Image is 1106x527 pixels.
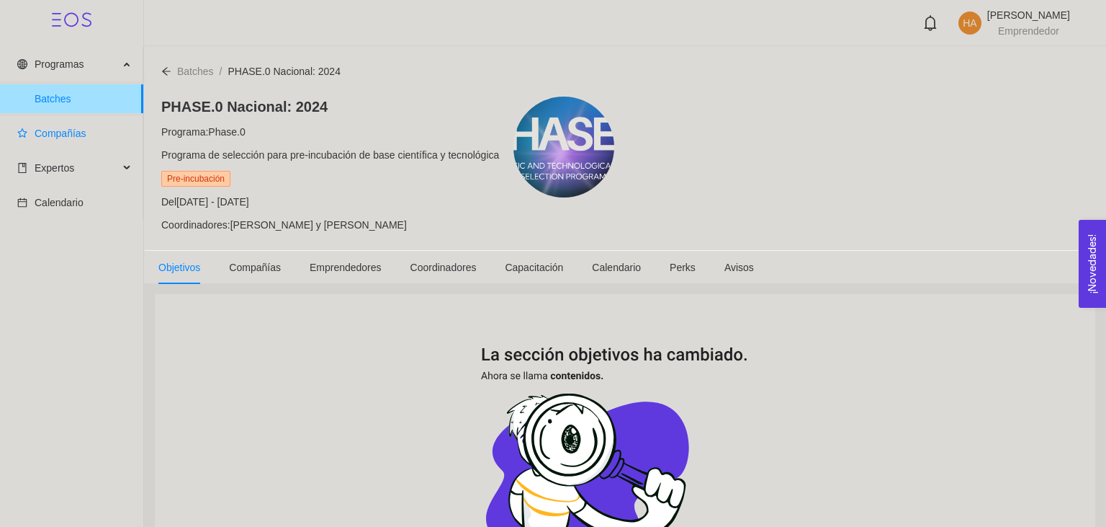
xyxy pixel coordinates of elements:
[17,128,27,138] span: star
[410,262,477,273] span: Coordinadores
[17,198,27,208] span: calendar
[161,126,246,138] span: Programa: Phase.0
[505,262,563,273] span: Capacitación
[161,149,499,161] span: Programa de selección para pre-incubación de base científica y tecnológica
[228,66,340,77] span: PHASE.0 Nacional: 2024
[177,66,214,77] span: Batches
[161,219,407,231] span: Coordinadores: [PERSON_NAME] y [PERSON_NAME]
[161,66,171,76] span: arrow-left
[161,171,230,187] span: Pre-incubación
[158,262,200,273] span: Objetivos
[987,9,1070,21] span: [PERSON_NAME]
[161,196,249,208] span: Del [DATE] - [DATE]
[310,262,382,273] span: Emprendedores
[998,25,1059,37] span: Emprendedor
[670,262,696,273] span: Perks
[35,197,84,208] span: Calendario
[35,58,84,70] span: Programas
[592,262,641,273] span: Calendario
[1079,220,1106,308] button: Open Feedback Widget
[229,262,281,273] span: Compañías
[17,59,27,69] span: global
[35,162,74,174] span: Expertos
[724,262,754,273] span: Avisos
[17,163,27,173] span: book
[220,66,222,77] span: /
[35,84,132,113] span: Batches
[922,15,938,31] span: bell
[963,12,976,35] span: HA
[161,97,499,117] h4: PHASE.0 Nacional: 2024
[35,128,86,139] span: Compañías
